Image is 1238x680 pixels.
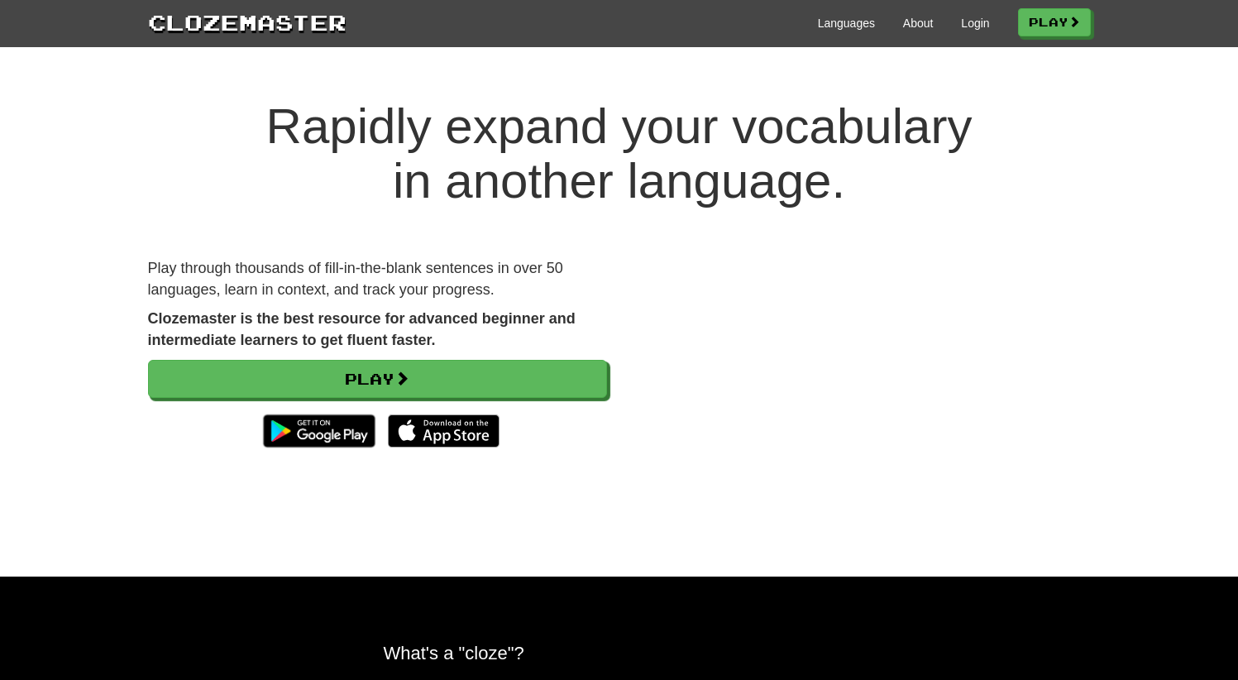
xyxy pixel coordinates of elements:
a: Clozemaster [148,7,347,37]
img: Get it on Google Play [255,406,383,456]
p: Play through thousands of fill-in-the-blank sentences in over 50 languages, learn in context, and... [148,258,607,300]
a: Languages [818,15,875,31]
a: About [903,15,934,31]
strong: Clozemaster is the best resource for advanced beginner and intermediate learners to get fluent fa... [148,310,576,348]
img: Download_on_the_App_Store_Badge_US-UK_135x40-25178aeef6eb6b83b96f5f2d004eda3bffbb37122de64afbaef7... [388,414,500,448]
a: Login [961,15,989,31]
h2: What's a "cloze"? [384,643,855,663]
a: Play [1018,8,1091,36]
a: Play [148,360,607,398]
